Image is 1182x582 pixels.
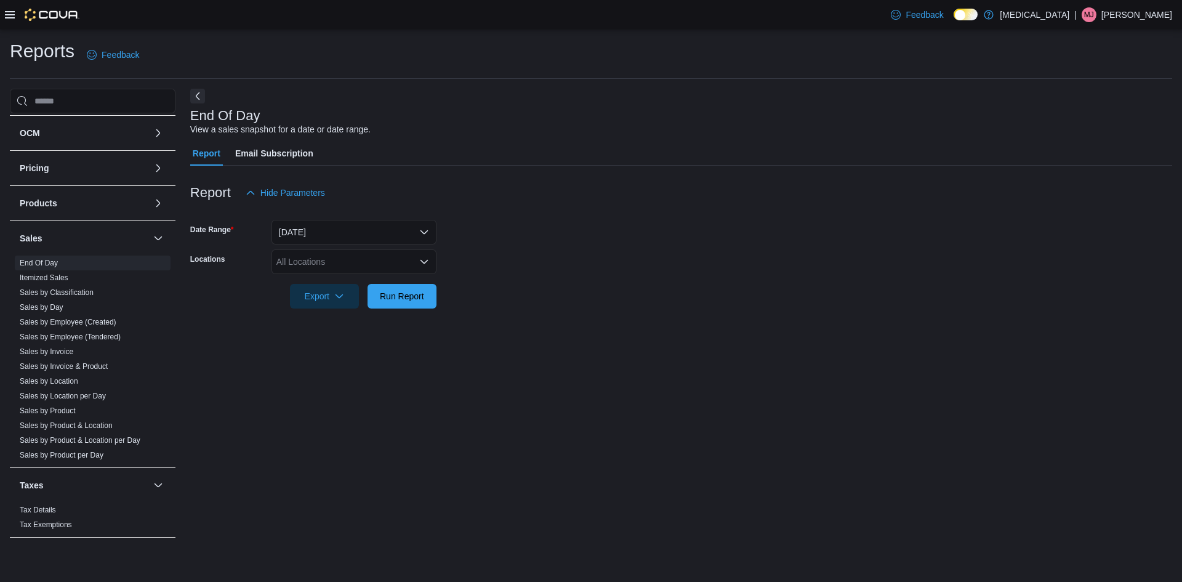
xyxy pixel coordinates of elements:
[20,232,42,245] h3: Sales
[151,231,166,246] button: Sales
[20,377,78,386] a: Sales by Location
[1101,7,1172,22] p: [PERSON_NAME]
[20,451,103,459] a: Sales by Product per Day
[20,450,103,460] span: Sales by Product per Day
[20,421,113,430] a: Sales by Product & Location
[20,302,63,312] span: Sales by Day
[20,258,58,268] span: End Of Day
[241,180,330,205] button: Hide Parameters
[20,332,121,342] span: Sales by Employee (Tendered)
[20,479,148,491] button: Taxes
[20,273,68,283] span: Itemized Sales
[297,284,352,309] span: Export
[20,303,63,312] a: Sales by Day
[271,220,436,245] button: [DATE]
[20,506,56,514] a: Tax Details
[10,503,175,537] div: Taxes
[20,362,108,371] a: Sales by Invoice & Product
[368,284,436,309] button: Run Report
[20,162,148,174] button: Pricing
[20,520,72,529] a: Tax Exemptions
[380,290,424,302] span: Run Report
[20,127,148,139] button: OCM
[20,347,73,356] a: Sales by Invoice
[193,141,220,166] span: Report
[151,126,166,140] button: OCM
[20,232,148,245] button: Sales
[20,479,44,491] h3: Taxes
[190,185,231,200] h3: Report
[151,196,166,211] button: Products
[290,284,359,309] button: Export
[260,187,325,199] span: Hide Parameters
[20,391,106,401] span: Sales by Location per Day
[151,161,166,176] button: Pricing
[954,20,954,21] span: Dark Mode
[1082,7,1096,22] div: Mallory Jonn
[906,9,943,21] span: Feedback
[151,478,166,493] button: Taxes
[20,362,108,371] span: Sales by Invoice & Product
[20,421,113,430] span: Sales by Product & Location
[20,333,121,341] a: Sales by Employee (Tendered)
[102,49,139,61] span: Feedback
[190,108,260,123] h3: End Of Day
[1000,7,1069,22] p: [MEDICAL_DATA]
[235,141,313,166] span: Email Subscription
[20,435,140,445] span: Sales by Product & Location per Day
[20,162,49,174] h3: Pricing
[886,2,948,27] a: Feedback
[20,392,106,400] a: Sales by Location per Day
[419,257,429,267] button: Open list of options
[954,9,978,21] input: Dark Mode
[82,42,144,67] a: Feedback
[10,39,74,63] h1: Reports
[20,259,58,267] a: End Of Day
[1074,7,1077,22] p: |
[20,505,56,515] span: Tax Details
[190,254,225,264] label: Locations
[20,436,140,445] a: Sales by Product & Location per Day
[20,288,94,297] span: Sales by Classification
[20,197,57,209] h3: Products
[1084,7,1094,22] span: MJ
[190,123,371,136] div: View a sales snapshot for a date or date range.
[20,127,40,139] h3: OCM
[20,406,76,415] a: Sales by Product
[190,225,234,235] label: Date Range
[20,318,116,326] a: Sales by Employee (Created)
[20,376,78,386] span: Sales by Location
[25,9,79,21] img: Cova
[20,197,148,209] button: Products
[20,288,94,297] a: Sales by Classification
[190,89,205,103] button: Next
[10,256,175,467] div: Sales
[20,273,68,282] a: Itemized Sales
[20,317,116,327] span: Sales by Employee (Created)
